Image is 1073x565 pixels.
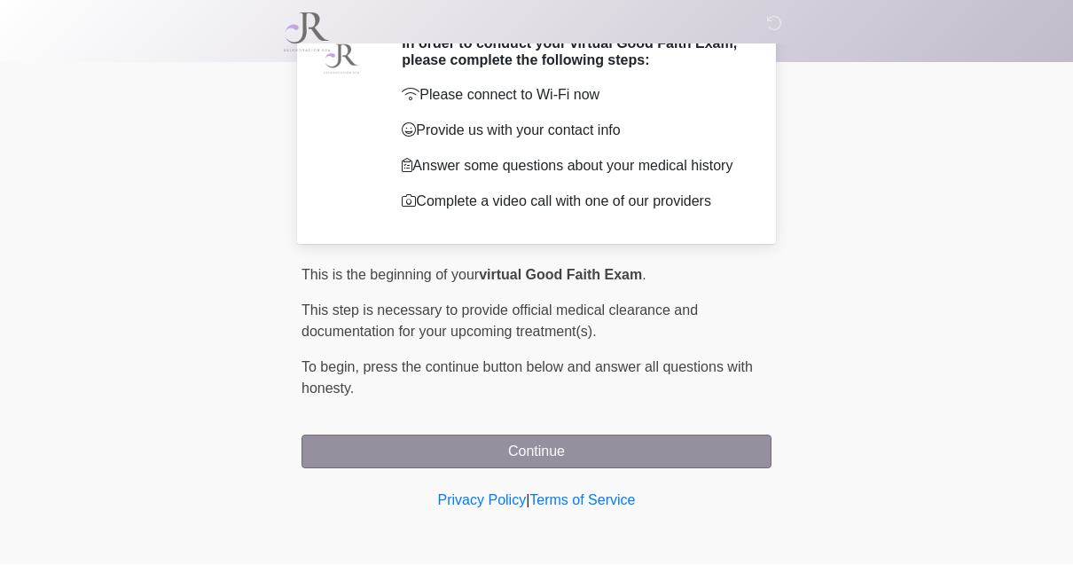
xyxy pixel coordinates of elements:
a: | [526,493,529,508]
span: . [642,268,646,283]
span: This is the beginning of your [302,268,479,283]
p: Please connect to Wi-Fi now [402,85,745,106]
p: Complete a video call with one of our providers [402,192,745,213]
a: Terms of Service [529,493,635,508]
p: Provide us with your contact info [402,121,745,142]
img: JR Skin Spa Logo [284,13,330,52]
p: Answer some questions about your medical history [402,156,745,177]
span: This step is necessary to provide official medical clearance and documentation for your upcoming ... [302,303,698,340]
button: Continue [302,436,771,469]
strong: virtual Good Faith Exam [479,268,642,283]
a: Privacy Policy [438,493,527,508]
span: press the continue button below and answer all questions with honesty. [302,360,753,396]
span: To begin, [302,360,363,375]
